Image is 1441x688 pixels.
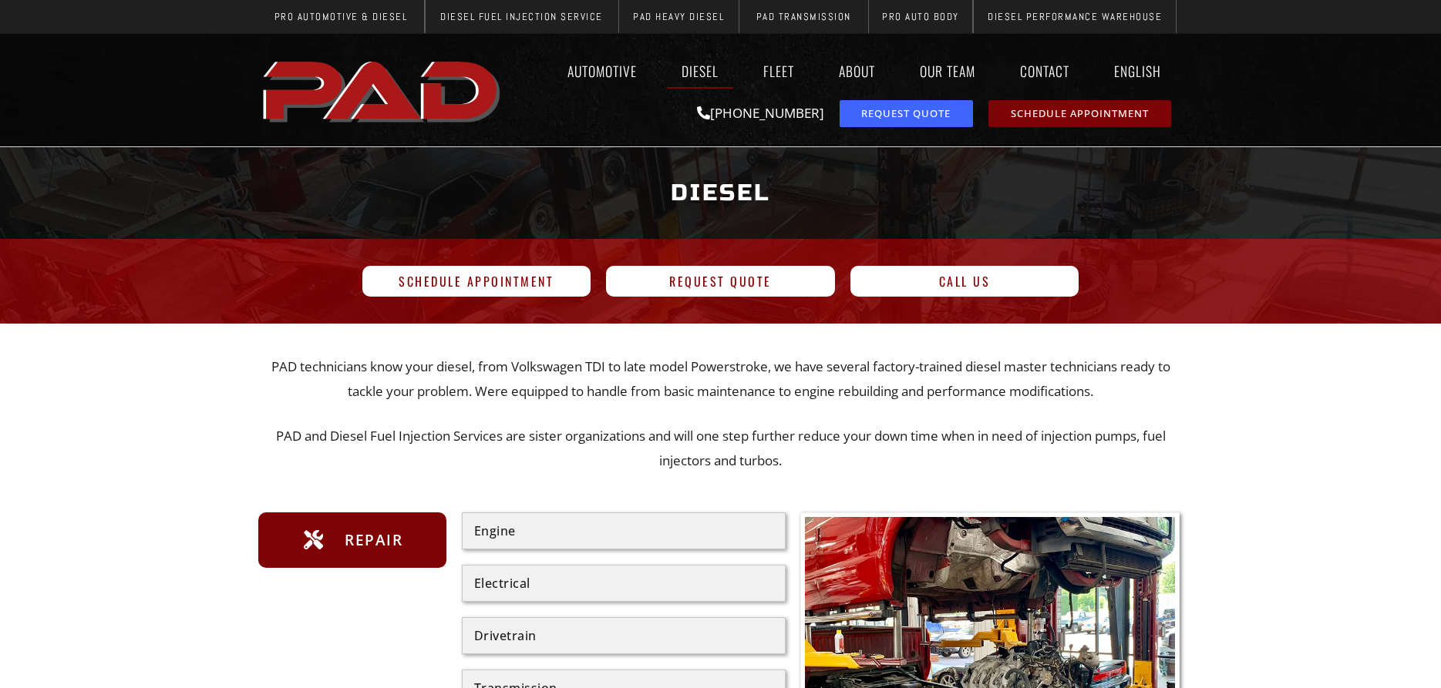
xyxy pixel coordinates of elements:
[882,12,959,22] span: Pro Auto Body
[988,12,1162,22] span: Diesel Performance Warehouse
[756,12,851,22] span: PAD Transmission
[697,104,824,122] a: [PHONE_NUMBER]
[824,53,890,89] a: About
[474,577,773,589] div: Electrical
[850,266,1079,297] a: Call Us
[667,53,733,89] a: Diesel
[474,629,773,642] div: Drivetrain
[905,53,990,89] a: Our Team
[508,53,1183,89] nav: Menu
[669,275,772,287] span: Request Quote
[266,164,1176,222] h1: Diesel
[840,100,973,127] a: request a service or repair quote
[553,53,651,89] a: Automotive
[274,12,408,22] span: Pro Automotive & Diesel
[939,275,991,287] span: Call Us
[1099,53,1183,89] a: English
[988,100,1171,127] a: schedule repair or service appointment
[258,49,508,132] a: pro automotive and diesel home page
[362,266,591,297] a: Schedule Appointment
[440,12,603,22] span: Diesel Fuel Injection Service
[474,525,773,537] div: Engine
[861,109,951,119] span: Request Quote
[606,266,835,297] a: Request Quote
[341,528,402,552] span: Repair
[1011,109,1149,119] span: Schedule Appointment
[633,12,724,22] span: PAD Heavy Diesel
[1005,53,1084,89] a: Contact
[258,424,1183,474] p: PAD and Diesel Fuel Injection Services are sister organizations and will one step further reduce ...
[749,53,809,89] a: Fleet
[258,354,1183,404] p: PAD technicians know your diesel, from Volkswagen TDI to late model Powerstroke, we have several ...
[399,275,554,287] span: Schedule Appointment
[258,49,508,132] img: The image shows the word "PAD" in bold, red, uppercase letters with a slight shadow effect.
